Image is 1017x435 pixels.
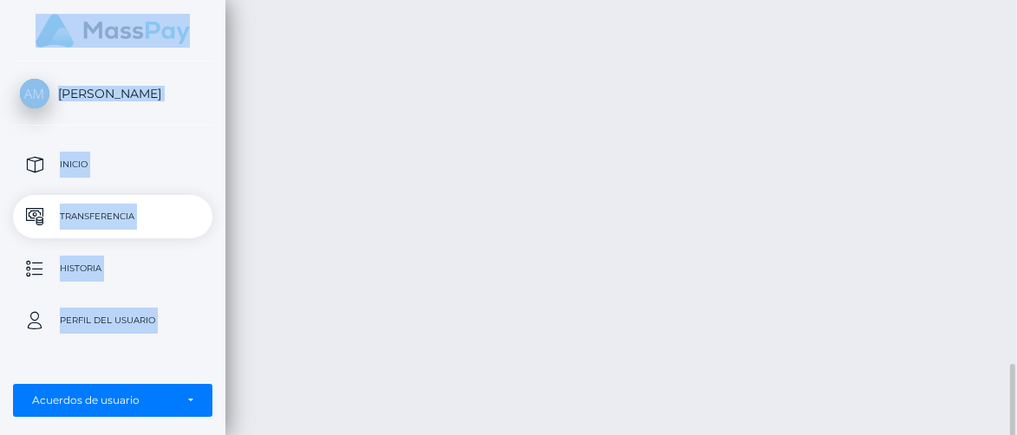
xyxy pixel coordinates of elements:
[13,299,212,342] a: Perfil del usuario
[20,308,205,334] p: Perfil del usuario
[13,247,212,290] a: Historia
[20,204,205,230] p: Transferencia
[36,14,190,48] img: MassPay
[13,195,212,238] a: Transferencia
[32,393,174,407] div: Acuerdos de usuario
[13,86,212,101] span: [PERSON_NAME]
[13,384,212,417] button: Acuerdos de usuario
[13,143,212,186] a: Inicio
[20,256,205,282] p: Historia
[20,152,205,178] p: Inicio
